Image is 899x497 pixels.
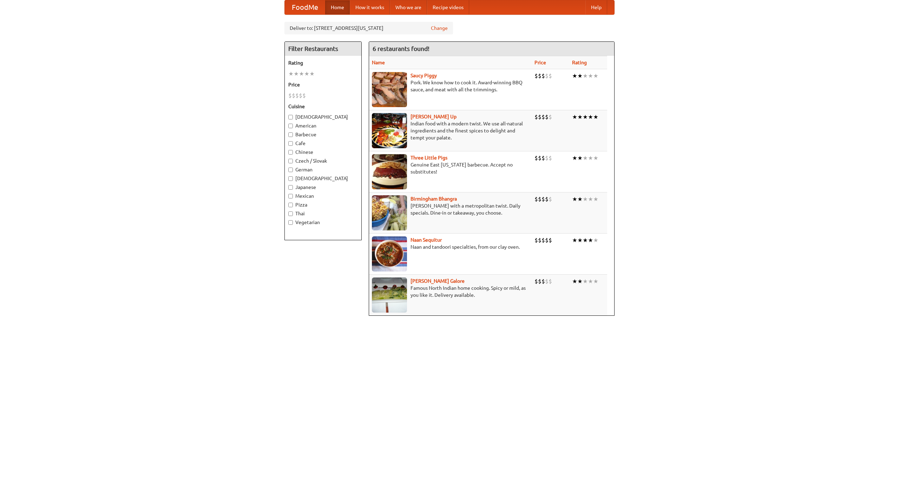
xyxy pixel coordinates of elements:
[588,72,593,80] li: ★
[411,73,437,78] a: Saucy Piggy
[593,236,598,244] li: ★
[545,195,549,203] li: $
[538,277,542,285] li: $
[325,0,350,14] a: Home
[288,168,293,172] input: German
[545,236,549,244] li: $
[288,132,293,137] input: Barbecue
[549,277,552,285] li: $
[549,113,552,121] li: $
[545,72,549,80] li: $
[534,236,538,244] li: $
[593,195,598,203] li: ★
[372,243,529,250] p: Naan and tandoori specialties, from our clay oven.
[288,131,358,138] label: Barbecue
[372,285,529,299] p: Famous North Indian home cooking. Spicy or mild, as you like it. Delivery available.
[372,161,529,175] p: Genuine East [US_STATE] barbecue. Accept no substitutes!
[288,157,358,164] label: Czech / Slovak
[288,192,358,200] label: Mexican
[285,42,361,56] h4: Filter Restaurants
[411,237,442,243] a: Naan Sequitur
[288,59,358,66] h5: Rating
[588,113,593,121] li: ★
[542,195,545,203] li: $
[288,211,293,216] input: Thai
[288,141,293,146] input: Cafe
[372,72,407,107] img: saucy.jpg
[588,154,593,162] li: ★
[288,92,292,99] li: $
[390,0,427,14] a: Who we are
[288,124,293,128] input: American
[288,203,293,207] input: Pizza
[538,113,542,121] li: $
[572,154,577,162] li: ★
[299,70,304,78] li: ★
[545,113,549,121] li: $
[538,154,542,162] li: $
[288,166,358,173] label: German
[572,236,577,244] li: ★
[288,149,358,156] label: Chinese
[577,72,583,80] li: ★
[372,60,385,65] a: Name
[572,277,577,285] li: ★
[288,103,358,110] h5: Cuisine
[572,72,577,80] li: ★
[588,236,593,244] li: ★
[583,236,588,244] li: ★
[288,194,293,198] input: Mexican
[372,120,529,141] p: Indian food with a modern twist. We use all-natural ingredients and the finest spices to delight ...
[588,277,593,285] li: ★
[534,72,538,80] li: $
[411,155,447,161] a: Three Little Pigs
[372,113,407,148] img: curryup.jpg
[534,113,538,121] li: $
[372,202,529,216] p: [PERSON_NAME] with a metropolitan twist. Daily specials. Dine-in or takeaway, you choose.
[549,195,552,203] li: $
[549,72,552,80] li: $
[577,195,583,203] li: ★
[373,45,429,52] ng-pluralize: 6 restaurants found!
[411,278,465,284] b: [PERSON_NAME] Galore
[534,195,538,203] li: $
[583,113,588,121] li: ★
[285,0,325,14] a: FoodMe
[350,0,390,14] a: How it works
[372,79,529,93] p: Pork. We know how to cook it. Award-winning BBQ sauce, and meat with all the trimmings.
[542,113,545,121] li: $
[288,175,358,182] label: [DEMOGRAPHIC_DATA]
[288,185,293,190] input: Japanese
[411,114,457,119] a: [PERSON_NAME] Up
[542,154,545,162] li: $
[288,220,293,225] input: Vegetarian
[572,113,577,121] li: ★
[299,92,302,99] li: $
[295,92,299,99] li: $
[309,70,315,78] li: ★
[288,140,358,147] label: Cafe
[593,277,598,285] li: ★
[538,72,542,80] li: $
[288,150,293,155] input: Chinese
[538,236,542,244] li: $
[288,115,293,119] input: [DEMOGRAPHIC_DATA]
[572,60,587,65] a: Rating
[549,236,552,244] li: $
[583,154,588,162] li: ★
[585,0,607,14] a: Help
[372,195,407,230] img: bhangra.jpg
[288,122,358,129] label: American
[288,184,358,191] label: Japanese
[288,176,293,181] input: [DEMOGRAPHIC_DATA]
[583,195,588,203] li: ★
[549,154,552,162] li: $
[534,277,538,285] li: $
[593,72,598,80] li: ★
[577,113,583,121] li: ★
[593,113,598,121] li: ★
[411,196,457,202] a: Birmingham Bhangra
